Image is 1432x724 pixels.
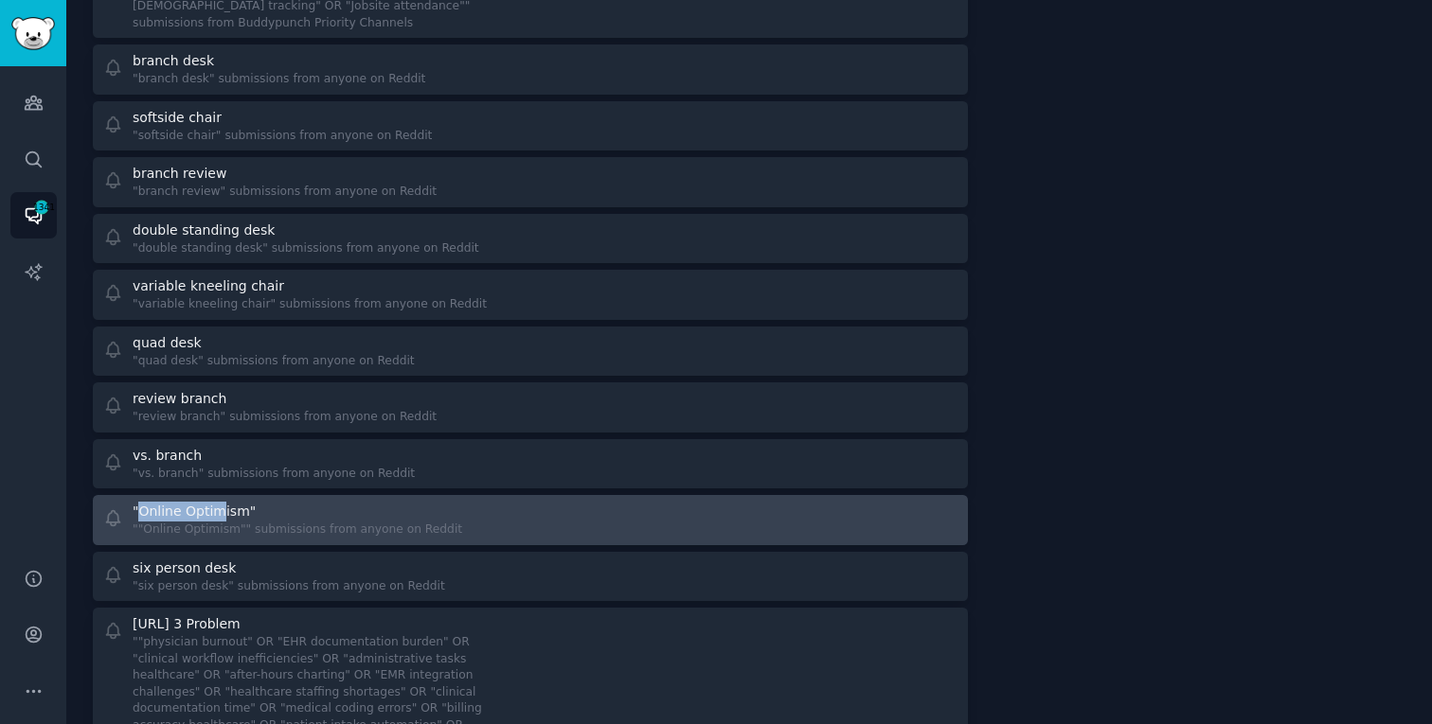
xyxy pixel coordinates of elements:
a: review branch"review branch" submissions from anyone on Reddit [93,382,968,433]
div: review branch [133,389,226,409]
div: "Online Optimism" [133,502,256,521]
div: "vs. branch" submissions from anyone on Reddit [133,466,415,483]
div: branch review [133,164,226,184]
a: quad desk"quad desk" submissions from anyone on Reddit [93,327,968,377]
div: "softside chair" submissions from anyone on Reddit [133,128,432,145]
div: ""Online Optimism"" submissions from anyone on Reddit [133,521,462,539]
div: "branch desk" submissions from anyone on Reddit [133,71,425,88]
div: branch desk [133,51,214,71]
div: "branch review" submissions from anyone on Reddit [133,184,437,201]
a: vs. branch"vs. branch" submissions from anyone on Reddit [93,439,968,489]
a: 1341 [10,192,57,238]
div: "double standing desk" submissions from anyone on Reddit [133,240,479,257]
a: softside chair"softside chair" submissions from anyone on Reddit [93,101,968,151]
a: branch desk"branch desk" submissions from anyone on Reddit [93,44,968,95]
div: vs. branch [133,446,202,466]
div: softside chair [133,108,222,128]
a: double standing desk"double standing desk" submissions from anyone on Reddit [93,214,968,264]
div: double standing desk [133,221,275,240]
img: GummySearch logo [11,17,55,50]
div: "variable kneeling chair" submissions from anyone on Reddit [133,296,487,313]
span: 1341 [33,201,50,214]
div: "six person desk" submissions from anyone on Reddit [133,578,445,595]
a: six person desk"six person desk" submissions from anyone on Reddit [93,552,968,602]
a: "Online Optimism"""Online Optimism"" submissions from anyone on Reddit [93,495,968,545]
div: six person desk [133,558,236,578]
a: variable kneeling chair"variable kneeling chair" submissions from anyone on Reddit [93,270,968,320]
div: [URL] 3 Problem [133,614,241,634]
a: branch review"branch review" submissions from anyone on Reddit [93,157,968,207]
div: "review branch" submissions from anyone on Reddit [133,409,437,426]
div: variable kneeling chair [133,276,284,296]
div: "quad desk" submissions from anyone on Reddit [133,353,415,370]
div: quad desk [133,333,202,353]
